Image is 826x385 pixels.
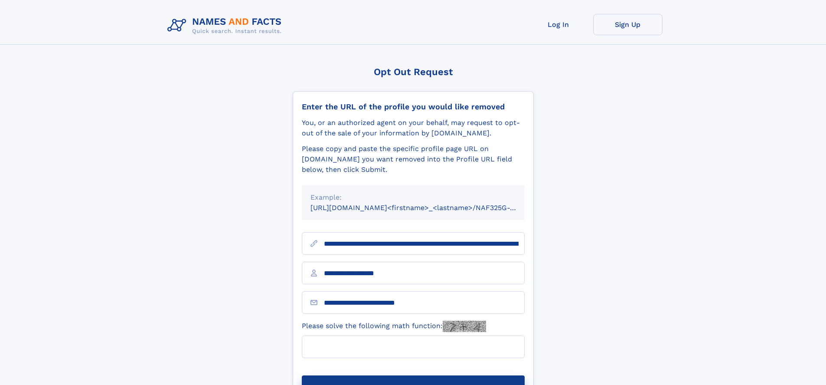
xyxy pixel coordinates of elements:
img: Logo Names and Facts [164,14,289,37]
div: Example: [310,192,516,203]
div: Please copy and paste the specific profile page URL on [DOMAIN_NAME] you want removed into the Pr... [302,144,525,175]
small: [URL][DOMAIN_NAME]<firstname>_<lastname>/NAF325G-xxxxxxxx [310,204,541,212]
a: Log In [524,14,593,35]
div: Enter the URL of the profile you would like removed [302,102,525,112]
a: Sign Up [593,14,663,35]
div: Opt Out Request [293,66,534,77]
div: You, or an authorized agent on your behalf, may request to opt-out of the sale of your informatio... [302,118,525,138]
label: Please solve the following math function: [302,321,486,332]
